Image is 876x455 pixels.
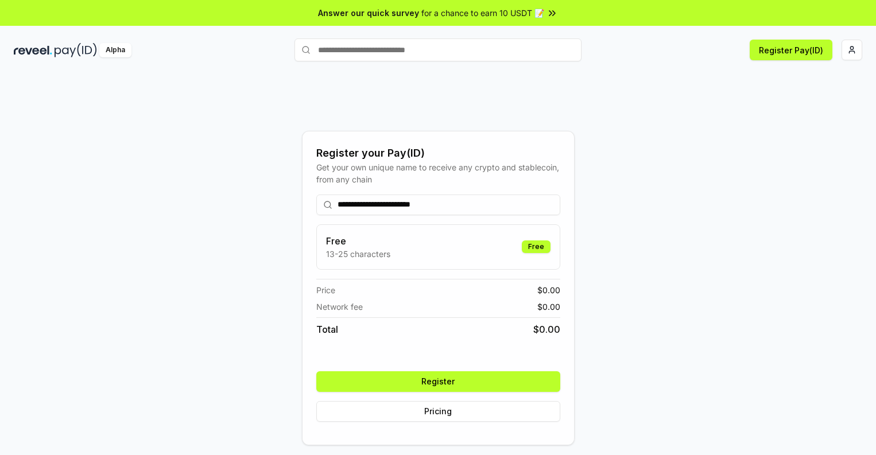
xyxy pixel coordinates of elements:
[326,248,390,260] p: 13-25 characters
[316,401,560,422] button: Pricing
[55,43,97,57] img: pay_id
[316,145,560,161] div: Register your Pay(ID)
[421,7,544,19] span: for a chance to earn 10 USDT 📝
[537,284,560,296] span: $ 0.00
[522,240,551,253] div: Free
[14,43,52,57] img: reveel_dark
[316,301,363,313] span: Network fee
[99,43,131,57] div: Alpha
[326,234,390,248] h3: Free
[318,7,419,19] span: Answer our quick survey
[316,322,338,336] span: Total
[750,40,832,60] button: Register Pay(ID)
[316,371,560,392] button: Register
[316,284,335,296] span: Price
[533,322,560,336] span: $ 0.00
[537,301,560,313] span: $ 0.00
[316,161,560,185] div: Get your own unique name to receive any crypto and stablecoin, from any chain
